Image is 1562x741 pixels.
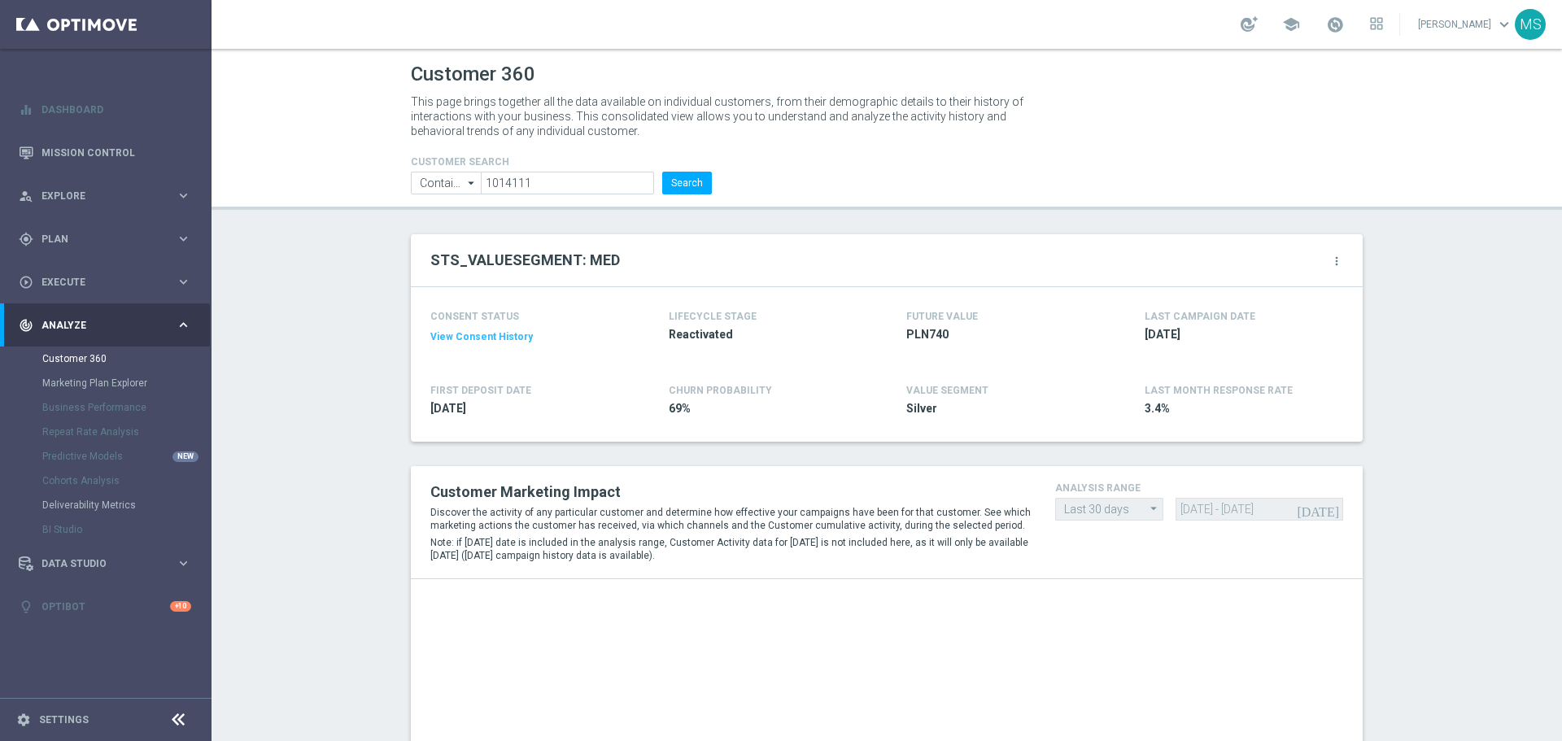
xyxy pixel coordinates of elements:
[430,311,621,322] h4: CONSENT STATUS
[42,469,210,493] div: Cohorts Analysis
[430,330,533,344] button: View Consent History
[464,172,480,194] i: arrow_drop_down
[906,311,978,322] h4: FUTURE VALUE
[1145,401,1335,416] span: 3.4%
[1145,311,1255,322] h4: LAST CAMPAIGN DATE
[18,233,192,246] button: gps_fixed Plan keyboard_arrow_right
[41,88,191,131] a: Dashboard
[42,420,210,444] div: Repeat Rate Analysis
[18,190,192,203] button: person_search Explore keyboard_arrow_right
[19,189,33,203] i: person_search
[42,347,210,371] div: Customer 360
[176,317,191,333] i: keyboard_arrow_right
[16,713,31,727] i: settings
[18,600,192,613] button: lightbulb Optibot +10
[42,395,210,420] div: Business Performance
[430,506,1031,532] p: Discover the activity of any particular customer and determine how effective your campaigns have ...
[906,385,988,396] h4: VALUE SEGMENT
[906,401,1097,416] span: Silver
[42,517,210,542] div: BI Studio
[19,232,176,246] div: Plan
[18,557,192,570] button: Data Studio keyboard_arrow_right
[1145,385,1293,396] span: LAST MONTH RESPONSE RATE
[18,319,192,332] button: track_changes Analyze keyboard_arrow_right
[172,451,199,462] div: NEW
[411,94,1037,138] p: This page brings together all the data available on individual customers, from their demographic ...
[39,715,89,725] a: Settings
[1145,327,1335,342] span: 2025-09-20
[662,172,712,194] button: Search
[19,556,176,571] div: Data Studio
[18,146,192,159] button: Mission Control
[1330,255,1343,268] i: more_vert
[430,536,1031,562] p: Note: if [DATE] date is included in the analysis range, Customer Activity data for [DATE] is not ...
[42,352,169,365] a: Customer 360
[1416,12,1515,37] a: [PERSON_NAME]keyboard_arrow_down
[19,102,33,117] i: equalizer
[411,172,481,194] input: Contains
[18,103,192,116] button: equalizer Dashboard
[41,234,176,244] span: Plan
[411,63,1363,86] h1: Customer 360
[41,191,176,201] span: Explore
[176,188,191,203] i: keyboard_arrow_right
[41,585,170,628] a: Optibot
[669,401,859,416] span: 69%
[41,559,176,569] span: Data Studio
[41,277,176,287] span: Execute
[19,88,191,131] div: Dashboard
[42,493,210,517] div: Deliverability Metrics
[170,601,191,612] div: +10
[430,385,531,396] h4: FIRST DEPOSIT DATE
[1282,15,1300,33] span: school
[18,276,192,289] button: play_circle_outline Execute keyboard_arrow_right
[19,232,33,246] i: gps_fixed
[42,444,210,469] div: Predictive Models
[1146,499,1163,519] i: arrow_drop_down
[42,377,169,390] a: Marketing Plan Explorer
[906,327,1097,342] span: PLN740
[430,401,621,416] span: 2017-07-01
[1515,9,1546,40] div: MS
[19,318,176,333] div: Analyze
[176,231,191,246] i: keyboard_arrow_right
[430,482,1031,502] h2: Customer Marketing Impact
[41,320,176,330] span: Analyze
[19,189,176,203] div: Explore
[41,131,191,174] a: Mission Control
[19,318,33,333] i: track_changes
[176,274,191,290] i: keyboard_arrow_right
[19,131,191,174] div: Mission Control
[19,275,33,290] i: play_circle_outline
[42,371,210,395] div: Marketing Plan Explorer
[1055,482,1343,494] h4: analysis range
[430,251,620,270] h2: STS_VALUESEGMENT: MED
[19,585,191,628] div: Optibot
[669,327,859,342] span: Reactivated
[42,499,169,512] a: Deliverability Metrics
[19,599,33,614] i: lightbulb
[176,556,191,571] i: keyboard_arrow_right
[19,275,176,290] div: Execute
[481,172,654,194] input: Enter CID, Email, name or phone
[1495,15,1513,33] span: keyboard_arrow_down
[669,385,772,396] span: CHURN PROBABILITY
[411,156,712,168] h4: CUSTOMER SEARCH
[669,311,757,322] h4: LIFECYCLE STAGE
